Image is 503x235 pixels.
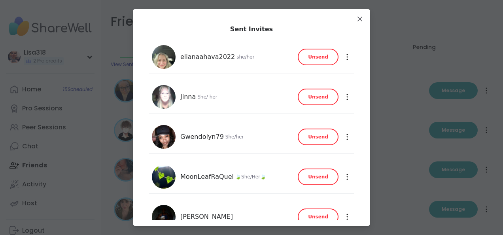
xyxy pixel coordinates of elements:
[298,169,338,185] button: Unsend
[308,53,328,61] span: Unsend
[236,54,254,60] span: she/her
[152,125,176,149] img: Gwendolyn79
[308,213,328,220] span: Unsend
[230,25,273,34] div: Sent Invites
[180,212,233,222] span: [PERSON_NAME]
[180,172,234,182] span: MoonLeafRaQuel
[152,165,176,189] img: MoonLeafRaQuel
[180,132,224,142] span: Gwendolyn79
[152,205,176,229] img: Sandra_D
[308,133,328,140] span: Unsend
[298,208,338,225] button: Unsend
[298,129,338,145] button: Unsend
[225,134,244,140] span: She/her
[152,85,176,109] img: Jinna
[298,89,338,105] button: Unsend
[235,174,266,180] span: 🍃She/Her🍃
[152,45,176,69] img: elianaahava2022
[308,93,328,100] span: Unsend
[308,173,328,180] span: Unsend
[180,52,235,62] span: elianaahava2022
[197,94,217,100] span: She/ her
[180,92,196,102] span: Jinna
[298,49,338,65] button: Unsend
